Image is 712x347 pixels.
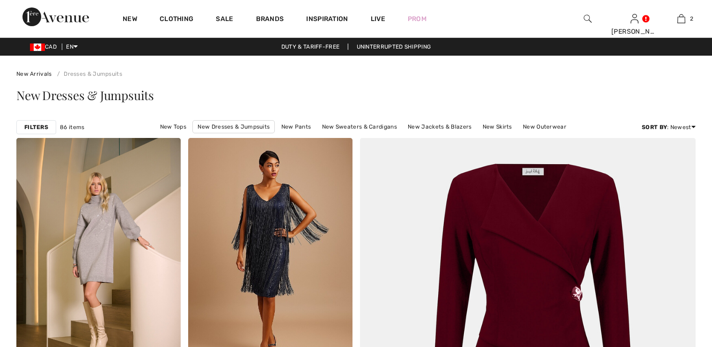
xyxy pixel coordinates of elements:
span: 2 [690,14,693,23]
a: Prom [408,14,426,24]
a: New Jackets & Blazers [403,121,476,133]
a: New Tops [155,121,191,133]
img: My Info [631,13,639,24]
a: New [123,15,137,25]
a: Brands [256,15,284,25]
img: My Bag [677,13,685,24]
a: Dresses & Jumpsuits [53,71,122,77]
div: : Newest [642,123,696,131]
a: Sign In [631,14,639,23]
span: 86 items [60,123,84,131]
span: CAD [30,43,60,50]
img: Canadian Dollar [30,43,45,51]
strong: Filters [24,123,48,131]
a: 2 [658,13,704,24]
a: Live [371,14,385,24]
a: New Dresses & Jumpsuits [192,120,275,133]
span: EN [66,43,78,50]
a: Clothing [160,15,193,25]
a: New Skirts [478,121,517,133]
div: [PERSON_NAME] [611,27,657,36]
a: New Pants [277,121,316,133]
span: Inspiration [306,15,348,25]
a: New Arrivals [16,71,52,77]
span: New Dresses & Jumpsuits [16,87,154,103]
a: New Sweaters & Cardigans [317,121,402,133]
a: New Outerwear [518,121,571,133]
a: Sale [216,15,233,25]
img: 1ère Avenue [22,7,89,26]
strong: Sort By [642,124,667,130]
img: search the website [584,13,592,24]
